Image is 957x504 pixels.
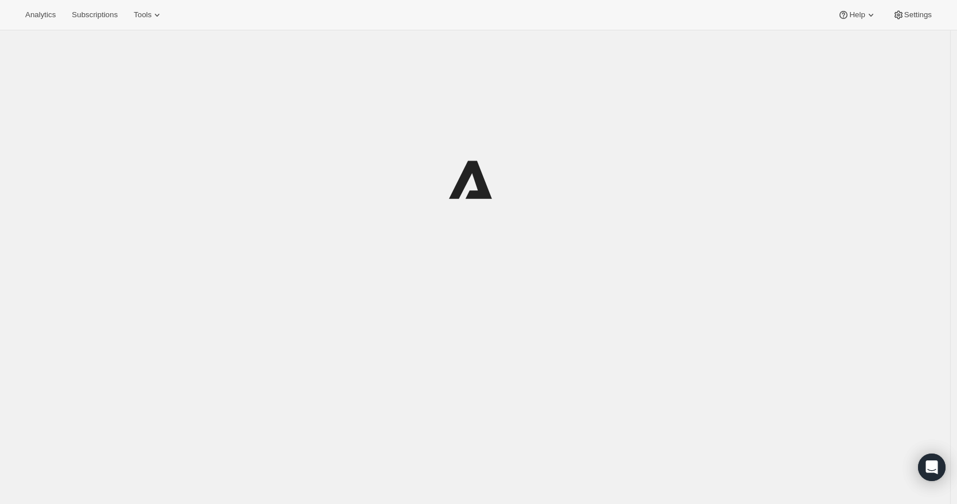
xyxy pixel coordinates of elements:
[886,7,939,23] button: Settings
[904,10,932,19] span: Settings
[831,7,883,23] button: Help
[127,7,170,23] button: Tools
[134,10,151,19] span: Tools
[65,7,124,23] button: Subscriptions
[918,454,946,481] div: Open Intercom Messenger
[72,10,118,19] span: Subscriptions
[25,10,56,19] span: Analytics
[18,7,63,23] button: Analytics
[849,10,865,19] span: Help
